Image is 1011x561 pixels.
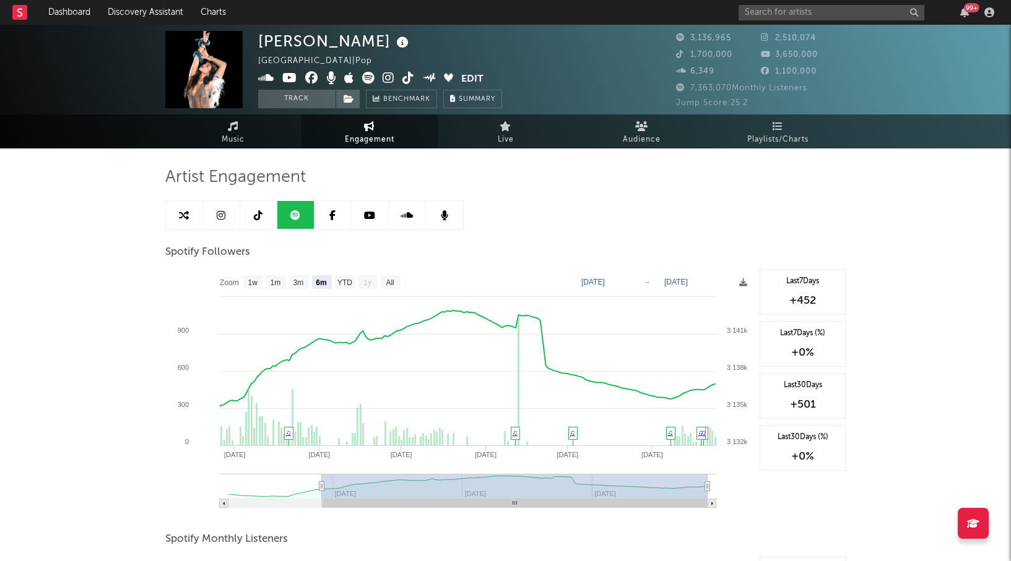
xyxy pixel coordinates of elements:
text: 3 138k [726,364,747,371]
text: [DATE] [581,278,605,286]
span: 2,510,074 [761,34,816,42]
span: Jump Score: 25.2 [676,99,748,107]
a: ♫ [668,429,673,436]
a: ♫ [698,429,703,436]
a: Audience [574,114,710,148]
div: Last 7 Days (%) [766,328,840,339]
text: [DATE] [390,451,412,458]
text: All [386,278,394,287]
text: [DATE] [664,278,688,286]
span: 1,700,000 [676,51,732,59]
div: +501 [766,397,840,412]
text: [DATE] [557,451,578,458]
span: 7,363,070 Monthly Listeners [676,84,807,92]
div: 99 + [964,3,979,12]
div: Last 30 Days [766,380,840,391]
text: 1y [363,278,371,287]
button: 99+ [960,7,969,17]
button: Track [258,90,336,108]
span: Artist Engagement [165,170,306,185]
span: Music [222,132,245,147]
a: Engagement [302,114,438,148]
a: Music [165,114,302,148]
text: 3 141k [726,327,747,334]
div: +452 [766,293,840,308]
a: ♫ [513,429,518,436]
span: Spotify Followers [165,245,250,260]
span: 6,349 [676,67,714,75]
text: 600 [177,364,188,371]
button: Summary [443,90,502,108]
a: ♫ [701,429,706,436]
span: Benchmark [383,92,430,107]
span: Live [498,132,514,147]
text: [DATE] [641,451,663,458]
span: Playlists/Charts [747,132,809,147]
text: 1w [248,278,258,287]
span: 1,100,000 [761,67,817,75]
span: Summary [459,96,495,103]
text: YTD [337,278,352,287]
text: [DATE] [308,451,330,458]
div: Last 30 Days (%) [766,432,840,443]
button: Edit [461,72,484,87]
div: [PERSON_NAME] [258,31,412,51]
text: 3m [293,278,303,287]
text: 900 [177,327,188,334]
text: → [643,278,651,286]
text: 6m [316,278,326,287]
div: +0 % [766,345,840,360]
div: [GEOGRAPHIC_DATA] | Pop [258,54,386,69]
text: [DATE] [475,451,497,458]
text: [DATE] [223,451,245,458]
a: ♫ [286,429,291,436]
a: ♫ [570,429,575,436]
a: Playlists/Charts [710,114,846,148]
a: Benchmark [366,90,437,108]
div: +0 % [766,449,840,464]
text: 3 135k [726,401,747,408]
text: 0 [184,438,188,445]
text: 3 132k [726,438,747,445]
span: Spotify Monthly Listeners [165,532,288,547]
text: 300 [177,401,188,408]
a: Live [438,114,574,148]
input: Search for artists [739,5,924,20]
span: 3,136,965 [676,34,731,42]
span: Engagement [345,132,394,147]
text: Zoom [220,278,239,287]
span: 3,650,000 [761,51,818,59]
text: 1m [270,278,280,287]
div: Last 7 Days [766,276,840,287]
span: Audience [623,132,661,147]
